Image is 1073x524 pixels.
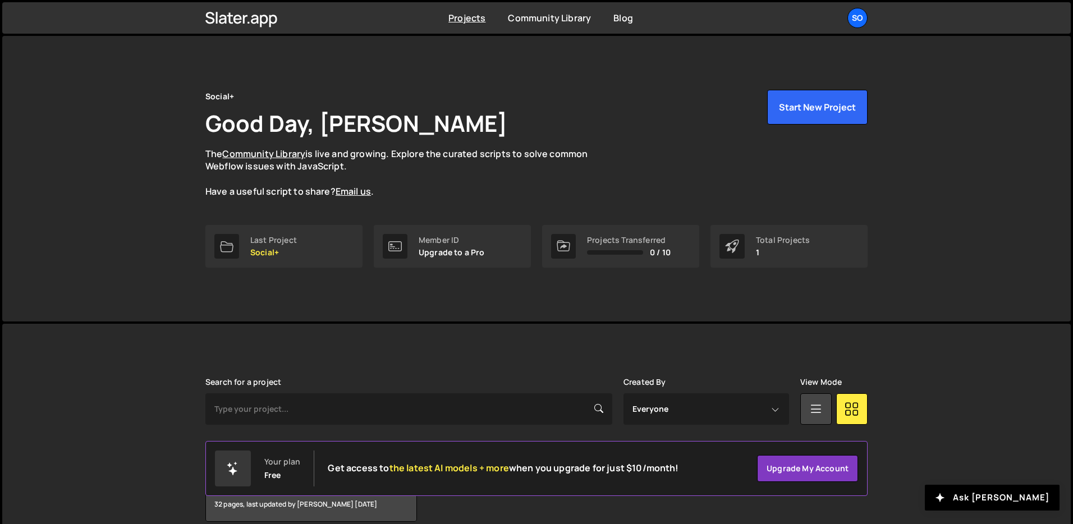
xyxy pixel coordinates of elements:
[206,488,416,521] div: 32 pages, last updated by [PERSON_NAME] [DATE]
[767,90,868,125] button: Start New Project
[222,148,305,160] a: Community Library
[205,393,612,425] input: Type your project...
[205,378,281,387] label: Search for a project
[205,225,363,268] a: Last Project Social+
[756,236,810,245] div: Total Projects
[800,378,842,387] label: View Mode
[250,248,297,257] p: Social+
[419,236,485,245] div: Member ID
[508,12,591,24] a: Community Library
[925,485,1060,511] button: Ask [PERSON_NAME]
[623,378,666,387] label: Created By
[250,236,297,245] div: Last Project
[757,455,858,482] a: Upgrade my account
[205,148,609,198] p: The is live and growing. Explore the curated scripts to solve common Webflow issues with JavaScri...
[587,236,671,245] div: Projects Transferred
[650,248,671,257] span: 0 / 10
[756,248,810,257] p: 1
[328,463,678,474] h2: Get access to when you upgrade for just $10/month!
[448,12,485,24] a: Projects
[419,248,485,257] p: Upgrade to a Pro
[264,471,281,480] div: Free
[613,12,633,24] a: Blog
[205,108,507,139] h1: Good Day, [PERSON_NAME]
[847,8,868,28] a: So
[389,462,509,474] span: the latest AI models + more
[336,185,371,197] a: Email us
[264,457,300,466] div: Your plan
[205,90,234,103] div: Social+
